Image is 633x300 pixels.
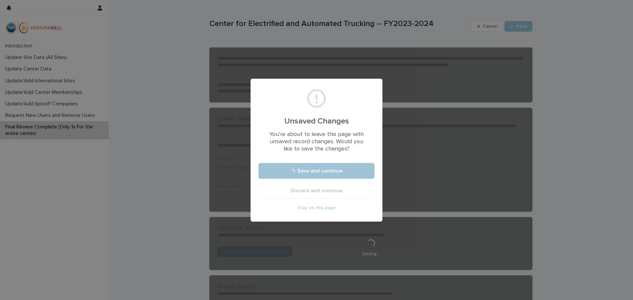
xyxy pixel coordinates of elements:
p: You’re about to leave this page with unsaved record changes. Would you like to save the changes? [266,131,367,152]
button: Discard and continue [258,183,375,199]
button: Save and continue [258,163,375,179]
h2: Unsaved Changes [266,117,367,126]
span: Discard and continue [291,188,343,193]
span: Save and continue [297,168,343,174]
span: Stay on this page [297,205,336,210]
button: Stay on this page [258,203,375,213]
